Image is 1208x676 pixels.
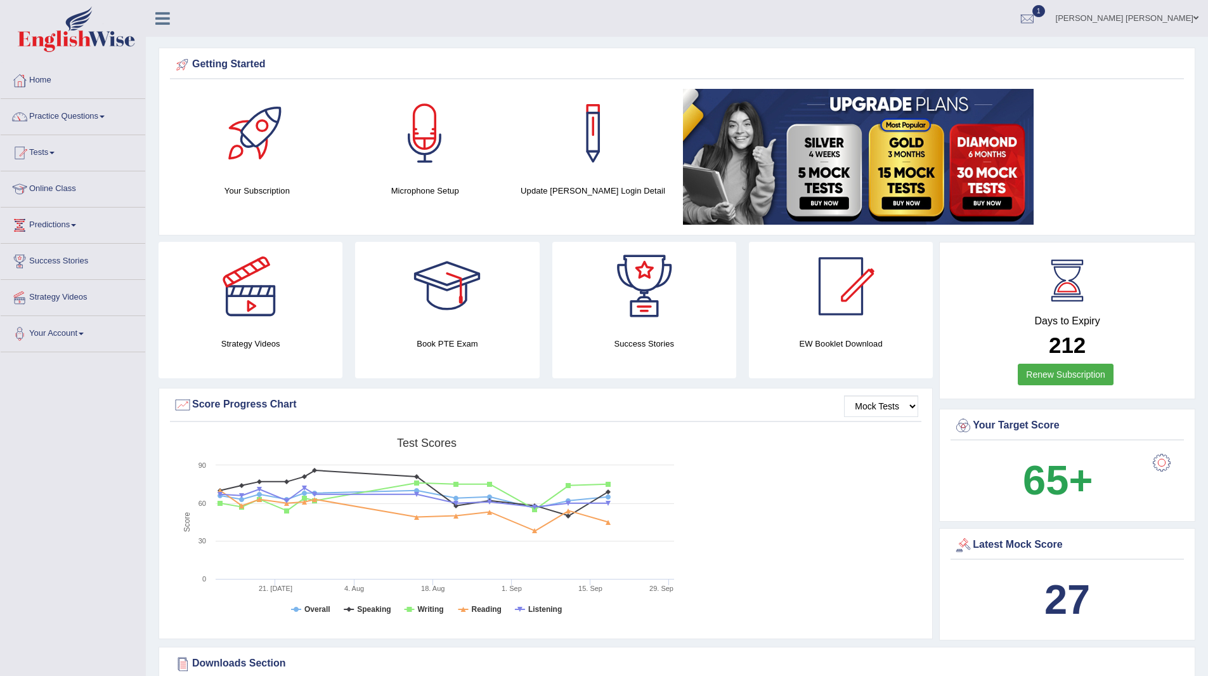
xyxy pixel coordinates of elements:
[179,184,335,197] h4: Your Subscription
[1049,333,1086,357] b: 212
[202,575,206,583] text: 0
[1044,576,1090,623] b: 27
[749,337,933,350] h4: EW Booklet Download
[421,585,445,592] tspan: 18. Aug
[183,512,192,533] tspan: Score
[357,605,391,614] tspan: Speaking
[347,184,503,197] h4: Microphone Setup
[173,55,1181,74] div: Getting Started
[578,585,602,592] tspan: 15. Sep
[502,585,522,592] tspan: 1. Sep
[1018,364,1114,385] a: Renew Subscription
[649,585,673,592] tspan: 29. Sep
[954,536,1181,555] div: Latest Mock Score
[173,654,1181,673] div: Downloads Section
[516,184,671,197] h4: Update [PERSON_NAME] Login Detail
[1,63,145,95] a: Home
[198,537,206,545] text: 30
[1,316,145,348] a: Your Account
[1,280,145,312] a: Strategy Videos
[1032,5,1045,17] span: 1
[1,135,145,167] a: Tests
[528,605,562,614] tspan: Listening
[954,416,1181,435] div: Your Target Score
[198,500,206,507] text: 60
[344,585,364,592] tspan: 4. Aug
[552,337,736,350] h4: Success Stories
[1,208,145,239] a: Predictions
[173,395,918,414] div: Score Progress Chart
[259,585,292,592] tspan: 21. [DATE]
[1023,457,1093,503] b: 65+
[683,89,1034,225] img: small5.jpg
[159,337,342,350] h4: Strategy Videos
[397,437,457,449] tspan: Test scores
[1,244,145,275] a: Success Stories
[304,605,330,614] tspan: Overall
[1,171,145,203] a: Online Class
[472,605,502,614] tspan: Reading
[355,337,539,350] h4: Book PTE Exam
[1,99,145,131] a: Practice Questions
[954,315,1181,327] h4: Days to Expiry
[198,461,206,469] text: 90
[417,605,443,614] tspan: Writing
